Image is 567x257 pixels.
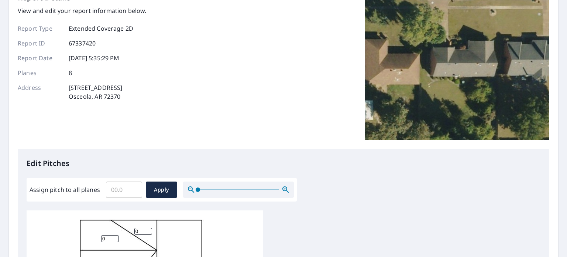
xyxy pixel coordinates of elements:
[18,83,62,101] p: Address
[69,54,120,62] p: [DATE] 5:35:29 PM
[146,182,177,198] button: Apply
[27,158,540,169] p: Edit Pitches
[18,68,62,77] p: Planes
[69,68,72,77] p: 8
[18,6,147,15] p: View and edit your report information below.
[69,24,133,33] p: Extended Coverage 2D
[18,39,62,48] p: Report ID
[152,185,171,195] span: Apply
[69,83,122,101] p: [STREET_ADDRESS] Osceola, AR 72370
[69,39,96,48] p: 67337420
[106,179,142,200] input: 00.0
[18,24,62,33] p: Report Type
[18,54,62,62] p: Report Date
[30,185,100,194] label: Assign pitch to all planes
